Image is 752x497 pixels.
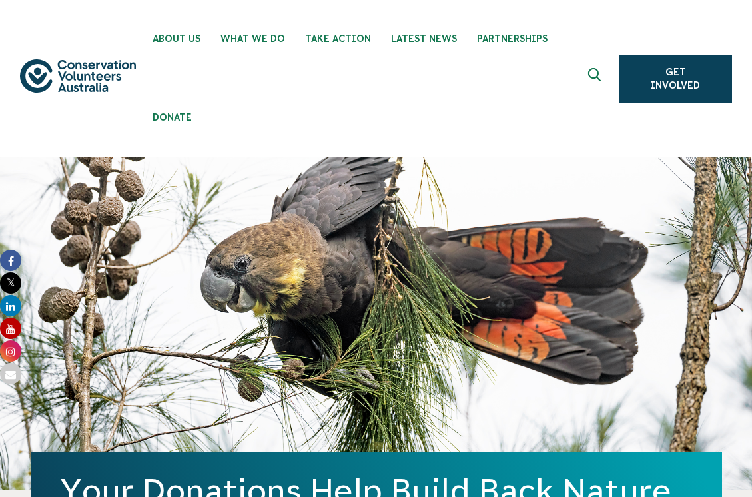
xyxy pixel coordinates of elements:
[305,33,371,44] span: Take Action
[153,112,192,123] span: Donate
[220,33,285,44] span: What We Do
[391,33,457,44] span: Latest News
[619,55,732,103] a: Get Involved
[477,33,548,44] span: Partnerships
[580,63,612,95] button: Expand search box Close search box
[153,33,200,44] span: About Us
[20,59,136,93] img: logo.svg
[588,68,605,89] span: Expand search box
